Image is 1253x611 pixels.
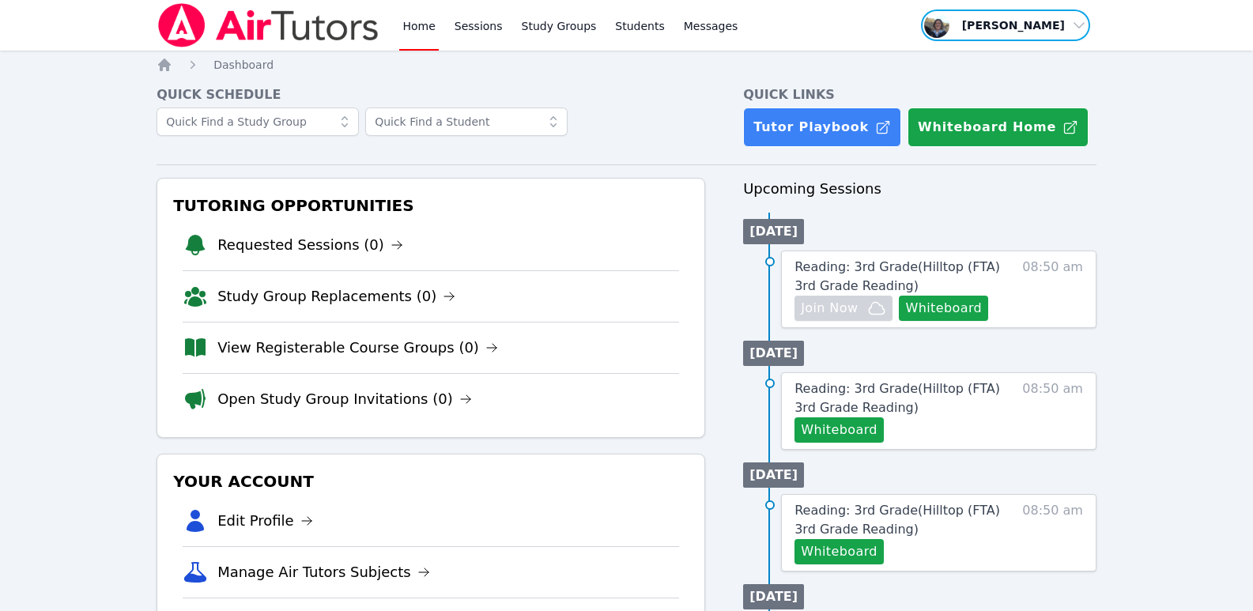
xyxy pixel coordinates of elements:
[1022,501,1083,564] span: 08:50 am
[794,296,893,321] button: Join Now
[217,337,498,359] a: View Registerable Course Groups (0)
[743,584,804,609] li: [DATE]
[899,296,988,321] button: Whiteboard
[794,501,1011,539] a: Reading: 3rd Grade(Hilltop (FTA) 3rd Grade Reading)
[743,178,1096,200] h3: Upcoming Sessions
[217,388,472,410] a: Open Study Group Invitations (0)
[684,18,738,34] span: Messages
[157,3,380,47] img: Air Tutors
[365,107,568,136] input: Quick Find a Student
[743,107,901,147] a: Tutor Playbook
[217,561,430,583] a: Manage Air Tutors Subjects
[217,510,313,532] a: Edit Profile
[217,234,403,256] a: Requested Sessions (0)
[794,259,1000,293] span: Reading: 3rd Grade ( Hilltop (FTA) 3rd Grade Reading )
[794,503,1000,537] span: Reading: 3rd Grade ( Hilltop (FTA) 3rd Grade Reading )
[743,85,1096,104] h4: Quick Links
[794,417,884,443] button: Whiteboard
[1022,379,1083,443] span: 08:50 am
[170,467,692,496] h3: Your Account
[213,57,274,73] a: Dashboard
[743,341,804,366] li: [DATE]
[794,379,1011,417] a: Reading: 3rd Grade(Hilltop (FTA) 3rd Grade Reading)
[217,285,455,307] a: Study Group Replacements (0)
[743,219,804,244] li: [DATE]
[157,57,1096,73] nav: Breadcrumb
[801,299,858,318] span: Join Now
[1022,258,1083,321] span: 08:50 am
[794,258,1011,296] a: Reading: 3rd Grade(Hilltop (FTA) 3rd Grade Reading)
[213,58,274,71] span: Dashboard
[157,107,359,136] input: Quick Find a Study Group
[170,191,692,220] h3: Tutoring Opportunities
[908,107,1089,147] button: Whiteboard Home
[157,85,705,104] h4: Quick Schedule
[743,462,804,488] li: [DATE]
[794,539,884,564] button: Whiteboard
[794,381,1000,415] span: Reading: 3rd Grade ( Hilltop (FTA) 3rd Grade Reading )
